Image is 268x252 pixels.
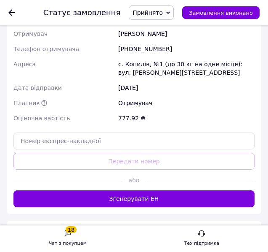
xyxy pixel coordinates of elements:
[43,8,121,17] div: Статус замовлення
[117,80,256,95] div: [DATE]
[133,9,163,16] span: Прийнято
[13,190,255,207] button: Згенерувати ЕН
[117,26,256,41] div: [PERSON_NAME]
[8,8,15,17] div: Повернутися назад
[13,46,79,52] span: Телефон отримувача
[13,84,62,91] span: Дата відправки
[13,100,40,106] span: Платник
[117,111,256,126] div: 777.92 ₴
[117,41,256,57] div: [PHONE_NUMBER]
[184,239,220,248] div: Тех підтримка
[189,10,253,16] span: Замовлення виконано
[13,133,255,149] input: Номер експрес-накладної
[117,57,256,80] div: с. Копилів, №1 (до 30 кг на одне місце): вул. [PERSON_NAME][STREET_ADDRESS]
[13,115,70,122] span: Оціночна вартість
[122,176,146,184] span: або
[182,6,260,19] button: Замовлення виконано
[49,239,87,248] div: Чат з покупцем
[13,61,36,68] span: Адреса
[66,226,77,233] div: 18
[13,30,48,37] span: Отримувач
[117,95,256,111] div: Отримувач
